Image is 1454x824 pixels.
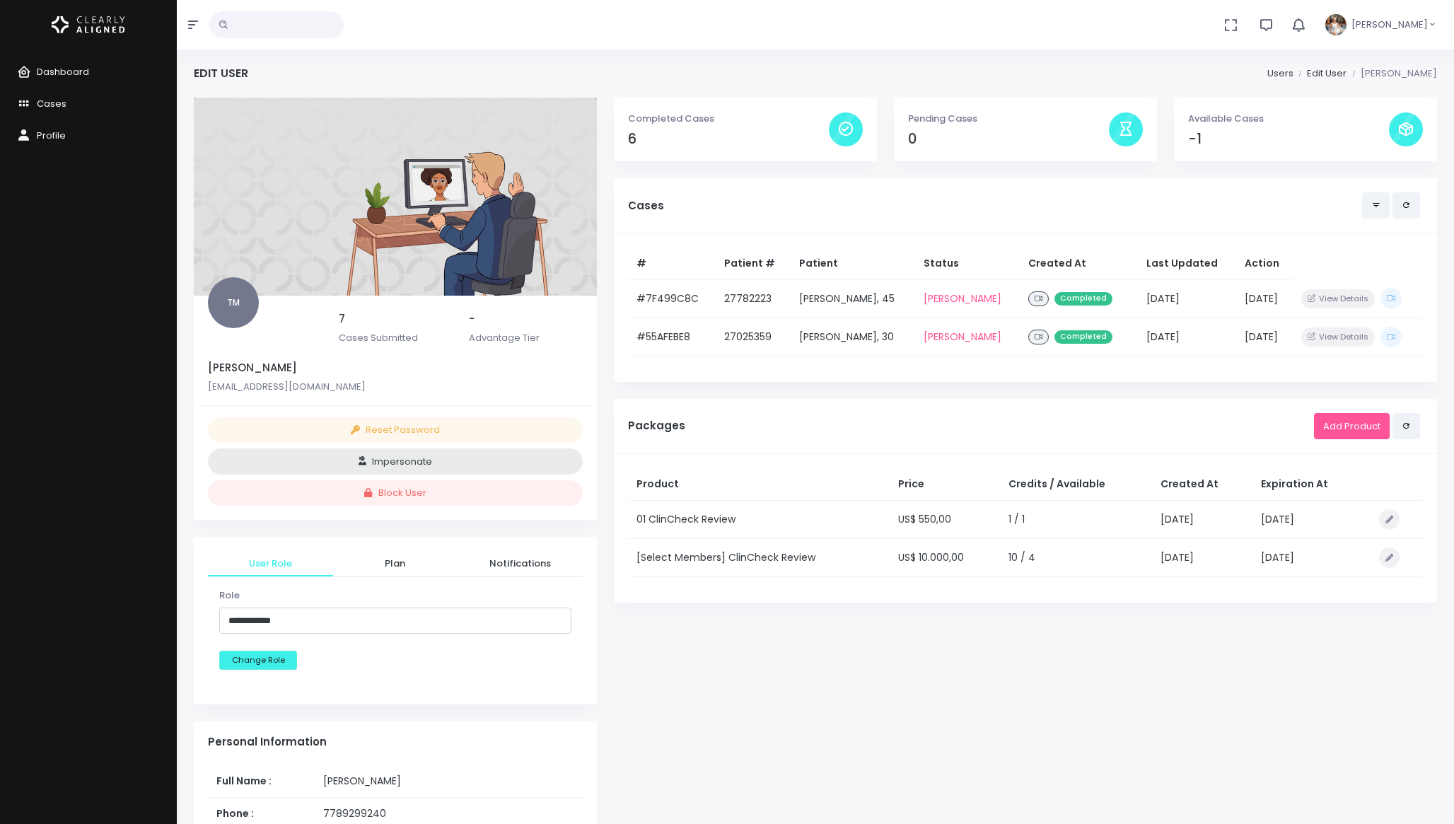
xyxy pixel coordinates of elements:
td: [DATE] [1152,500,1252,538]
img: Header Avatar [1323,12,1349,37]
td: US$ 10.000,00 [890,539,1000,577]
span: Plan [344,557,447,571]
th: Credits / Available [1000,468,1152,501]
a: Users [1267,66,1293,80]
a: [PERSON_NAME] [924,291,1001,306]
a: Edit User [1307,66,1347,80]
h5: [PERSON_NAME] [208,361,583,374]
th: Product [628,468,890,501]
th: Expiration At [1252,468,1365,501]
a: Add Product [1314,413,1390,439]
td: [DATE] [1252,500,1365,538]
h4: Edit User [194,66,248,80]
label: Role [219,588,240,603]
li: [PERSON_NAME] [1347,66,1437,81]
td: US$ 550,00 [890,500,1000,538]
span: Notifications [469,557,571,571]
span: Cases [37,97,66,110]
span: Completed [1054,330,1112,344]
th: Status [915,248,1020,280]
span: User Role [219,557,322,571]
p: Cases Submitted [339,331,453,345]
th: Price [890,468,1000,501]
td: [DATE] [1138,279,1235,318]
td: 27025359 [716,318,791,356]
td: [Select Members] ClinCheck Review [628,539,890,577]
p: Advantage Tier [469,331,583,345]
th: Action [1236,248,1293,280]
td: 1 / 1 [1000,500,1152,538]
h5: Cases [628,199,1362,212]
th: Last Updated [1138,248,1235,280]
td: 27782223 [716,279,791,318]
p: Available Cases [1188,112,1389,126]
th: Created At [1152,468,1252,501]
span: Profile [37,129,66,142]
td: [DATE] [1138,318,1235,356]
button: Impersonate [208,448,583,475]
td: #7F499C8C [628,279,716,318]
td: [PERSON_NAME], 45 [791,279,915,318]
span: TM [208,277,259,328]
p: [EMAIL_ADDRESS][DOMAIN_NAME] [208,380,583,394]
p: Completed Cases [628,112,829,126]
span: Completed [1054,292,1112,306]
button: Block User [208,480,583,506]
td: [DATE] [1236,279,1293,318]
h5: - [469,313,583,325]
img: Logo Horizontal [52,10,125,40]
h4: -1 [1188,131,1389,147]
h4: 6 [628,131,829,147]
a: [PERSON_NAME] [924,330,1001,344]
span: Dashboard [37,65,89,79]
th: Created At [1020,248,1139,280]
td: [PERSON_NAME] [315,765,583,798]
th: Patient # [716,248,791,280]
td: [PERSON_NAME], 30 [791,318,915,356]
td: [DATE] [1252,539,1365,577]
button: Reset Password [208,417,583,443]
th: # [628,248,716,280]
td: [DATE] [1236,318,1293,356]
span: [PERSON_NAME] [1351,18,1428,32]
button: View Details [1301,327,1374,347]
h5: Packages [628,419,1314,432]
button: Change Role [219,651,297,670]
button: View Details [1301,289,1374,308]
th: Patient [791,248,915,280]
h4: Personal Information [208,736,583,748]
h5: 7 [339,313,453,325]
th: Full Name : [208,765,315,798]
p: Pending Cases [908,112,1109,126]
td: [DATE] [1152,539,1252,577]
td: #55AFEBE8 [628,318,716,356]
h4: 0 [908,131,1109,147]
td: 01 ClinCheck Review [628,500,890,538]
td: 10 / 4 [1000,539,1152,577]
